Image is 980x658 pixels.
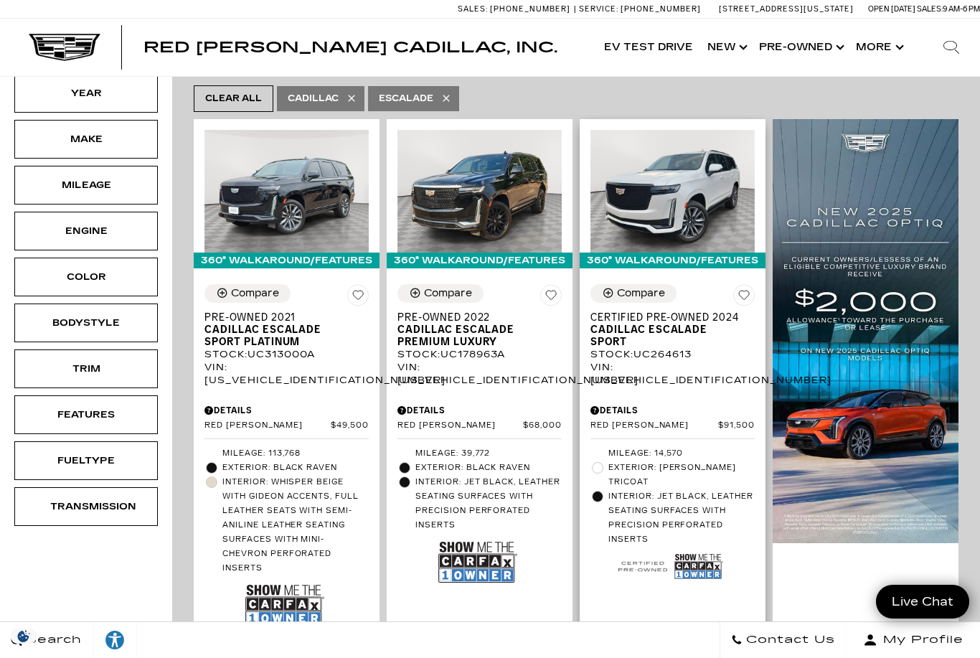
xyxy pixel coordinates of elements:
[617,287,665,300] div: Compare
[943,4,980,14] span: 9 AM-6 PM
[222,461,369,475] span: Exterior: Black Raven
[50,315,122,331] div: Bodystyle
[590,311,744,324] span: Certified Pre-Owned 2024
[245,579,324,631] img: Show Me the CARFAX 1-Owner Badge
[590,348,755,361] div: Stock : UC264613
[700,19,752,76] a: New
[205,90,262,108] span: Clear All
[143,39,557,56] span: Red [PERSON_NAME] Cadillac, Inc.
[204,348,369,361] div: Stock : UC313000A
[397,130,562,253] img: 2022 Cadillac Escalade Premium Luxury
[720,622,847,658] a: Contact Us
[14,120,158,159] div: MakeMake
[876,585,969,619] a: Live Chat
[397,420,562,431] a: Red [PERSON_NAME] $68,000
[719,4,854,14] a: [STREET_ADDRESS][US_STATE]
[877,630,963,650] span: My Profile
[438,536,517,588] img: Show Me the CARFAX 1-Owner Badge
[415,475,562,532] span: Interior: Jet Black, Leather seating surfaces with precision perforated inserts
[733,284,755,311] button: Save Vehicle
[523,420,562,431] span: $68,000
[847,622,980,658] button: Open user profile menu
[397,324,551,348] span: Cadillac Escalade Premium Luxury
[7,629,40,644] img: Opt-Out Icon
[868,4,915,14] span: Open [DATE]
[14,349,158,388] div: TrimTrim
[674,550,723,583] img: Show Me the CARFAX 1-Owner Badge
[397,311,562,348] a: Pre-Owned 2022Cadillac Escalade Premium Luxury
[379,90,433,108] span: Escalade
[331,420,369,431] span: $49,500
[50,177,122,193] div: Mileage
[923,19,980,76] div: Search
[540,284,562,311] button: Save Vehicle
[7,629,40,644] section: Click to Open Cookie Consent Modal
[204,446,369,461] li: Mileage: 113,768
[590,420,718,431] span: Red [PERSON_NAME]
[288,90,339,108] span: Cadillac
[397,420,523,431] span: Red [PERSON_NAME]
[397,446,562,461] li: Mileage: 39,772
[50,223,122,239] div: Engine
[458,4,488,14] span: Sales:
[618,555,667,578] img: Cadillac Certified Used Vehicle
[14,166,158,205] div: MileageMileage
[608,489,755,547] span: Interior: Jet Black, Leather seating surfaces with precision perforated inserts
[458,5,574,13] a: Sales: [PHONE_NUMBER]
[743,630,835,650] span: Contact Us
[204,404,369,417] div: Pricing Details - Pre-Owned 2021 Cadillac Escalade Sport Platinum
[204,420,369,431] a: Red [PERSON_NAME] $49,500
[204,311,358,324] span: Pre-Owned 2021
[29,34,100,61] img: Cadillac Dark Logo with Cadillac White Text
[50,453,122,469] div: Fueltype
[580,253,765,268] div: 360° WalkAround/Features
[14,212,158,250] div: EngineEngine
[93,622,137,658] a: Explore your accessibility options
[397,284,484,303] button: Compare Vehicle
[387,253,573,268] div: 360° WalkAround/Features
[14,441,158,480] div: FueltypeFueltype
[50,269,122,285] div: Color
[204,311,369,348] a: Pre-Owned 2021Cadillac Escalade Sport Platinum
[885,593,961,610] span: Live Chat
[574,5,705,13] a: Service: [PHONE_NUMBER]
[397,404,562,417] div: Pricing Details - Pre-Owned 2022 Cadillac Escalade Premium Luxury
[204,284,291,303] button: Compare Vehicle
[590,324,744,348] span: Cadillac Escalade Sport
[849,19,908,76] button: More
[424,287,472,300] div: Compare
[752,19,849,76] a: Pre-Owned
[14,74,158,113] div: YearYear
[621,4,701,14] span: [PHONE_NUMBER]
[590,311,755,348] a: Certified Pre-Owned 2024Cadillac Escalade Sport
[590,130,755,253] img: 2024 Cadillac Escalade Sport
[231,287,279,300] div: Compare
[14,395,158,434] div: FeaturesFeatures
[93,629,136,651] div: Explore your accessibility options
[597,19,700,76] a: EV Test Drive
[50,407,122,423] div: Features
[50,361,122,377] div: Trim
[204,420,331,431] span: Red [PERSON_NAME]
[14,258,158,296] div: ColorColor
[204,324,358,348] span: Cadillac Escalade Sport Platinum
[490,4,570,14] span: [PHONE_NUMBER]
[14,487,158,526] div: TransmissionTransmission
[397,361,562,387] div: VIN: [US_VEHICLE_IDENTIFICATION_NUMBER]
[204,130,369,253] img: 2021 Cadillac Escalade Sport Platinum
[590,446,755,461] li: Mileage: 14,570
[590,361,755,387] div: VIN: [US_VEHICLE_IDENTIFICATION_NUMBER]
[194,253,380,268] div: 360° WalkAround/Features
[22,630,82,650] span: Search
[50,85,122,101] div: Year
[590,420,755,431] a: Red [PERSON_NAME] $91,500
[917,4,943,14] span: Sales:
[397,348,562,361] div: Stock : UC178963A
[143,40,557,55] a: Red [PERSON_NAME] Cadillac, Inc.
[14,304,158,342] div: BodystyleBodystyle
[718,420,755,431] span: $91,500
[608,461,755,489] span: Exterior: [PERSON_NAME] Tricoat
[590,404,755,417] div: Pricing Details - Certified Pre-Owned 2024 Cadillac Escalade Sport
[50,131,122,147] div: Make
